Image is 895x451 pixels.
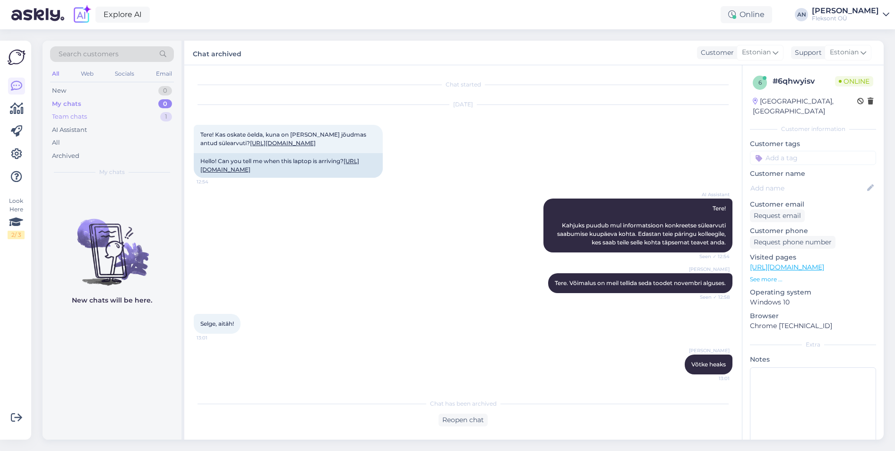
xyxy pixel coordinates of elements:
[758,79,762,86] span: 6
[750,183,865,193] input: Add name
[8,231,25,239] div: 2 / 3
[753,96,857,116] div: [GEOGRAPHIC_DATA], [GEOGRAPHIC_DATA]
[194,100,732,109] div: [DATE]
[694,294,730,301] span: Seen ✓ 12:58
[95,7,150,23] a: Explore AI
[750,226,876,236] p: Customer phone
[750,275,876,284] p: See more ...
[154,68,174,80] div: Email
[8,197,25,239] div: Look Here
[79,68,95,80] div: Web
[72,295,152,305] p: New chats will be here.
[750,199,876,209] p: Customer email
[750,209,805,222] div: Request email
[791,48,822,58] div: Support
[721,6,772,23] div: Online
[750,169,876,179] p: Customer name
[194,80,732,89] div: Chat started
[773,76,835,87] div: # 6qhwyisv
[72,5,92,25] img: explore-ai
[691,361,726,368] span: Võtke heaks
[694,375,730,382] span: 13:01
[52,151,79,161] div: Archived
[557,205,727,246] span: Tere! Kahjuks puudub mul informatsioon konkreetse sülearvuti saabumise kuupäeva kohta. Edastan te...
[52,99,81,109] div: My chats
[689,266,730,273] span: [PERSON_NAME]
[113,68,136,80] div: Socials
[197,334,232,341] span: 13:01
[812,15,879,22] div: Fleksont OÜ
[750,355,876,364] p: Notes
[750,263,824,271] a: [URL][DOMAIN_NAME]
[742,47,771,58] span: Estonian
[750,287,876,297] p: Operating system
[52,138,60,147] div: All
[750,151,876,165] input: Add a tag
[750,139,876,149] p: Customer tags
[8,48,26,66] img: Askly Logo
[694,191,730,198] span: AI Assistant
[750,311,876,321] p: Browser
[52,125,87,135] div: AI Assistant
[59,49,119,59] span: Search customers
[750,321,876,331] p: Chrome [TECHNICAL_ID]
[697,48,734,58] div: Customer
[439,414,488,426] div: Reopen chat
[694,253,730,260] span: Seen ✓ 12:54
[555,279,726,286] span: Tere. Võimalus on meil tellida seda toodet novembri alguses.
[250,139,316,147] a: [URL][DOMAIN_NAME]
[200,320,234,327] span: Selge, aitäh!
[200,131,368,147] span: Tere! Kas oskate öelda, kuna on [PERSON_NAME] jõudmas antud sülearvuti?
[43,202,181,287] img: No chats
[158,86,172,95] div: 0
[197,178,232,185] span: 12:54
[158,99,172,109] div: 0
[50,68,61,80] div: All
[795,8,808,21] div: AN
[835,76,873,87] span: Online
[750,340,876,349] div: Extra
[52,112,87,121] div: Team chats
[750,252,876,262] p: Visited pages
[830,47,859,58] span: Estonian
[160,112,172,121] div: 1
[750,297,876,307] p: Windows 10
[750,236,835,249] div: Request phone number
[689,347,730,354] span: [PERSON_NAME]
[430,399,497,408] span: Chat has been archived
[99,168,125,176] span: My chats
[812,7,879,15] div: [PERSON_NAME]
[52,86,66,95] div: New
[194,153,383,178] div: Hello! Can you tell me when this laptop is arriving?
[193,46,241,59] label: Chat archived
[812,7,889,22] a: [PERSON_NAME]Fleksont OÜ
[750,125,876,133] div: Customer information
